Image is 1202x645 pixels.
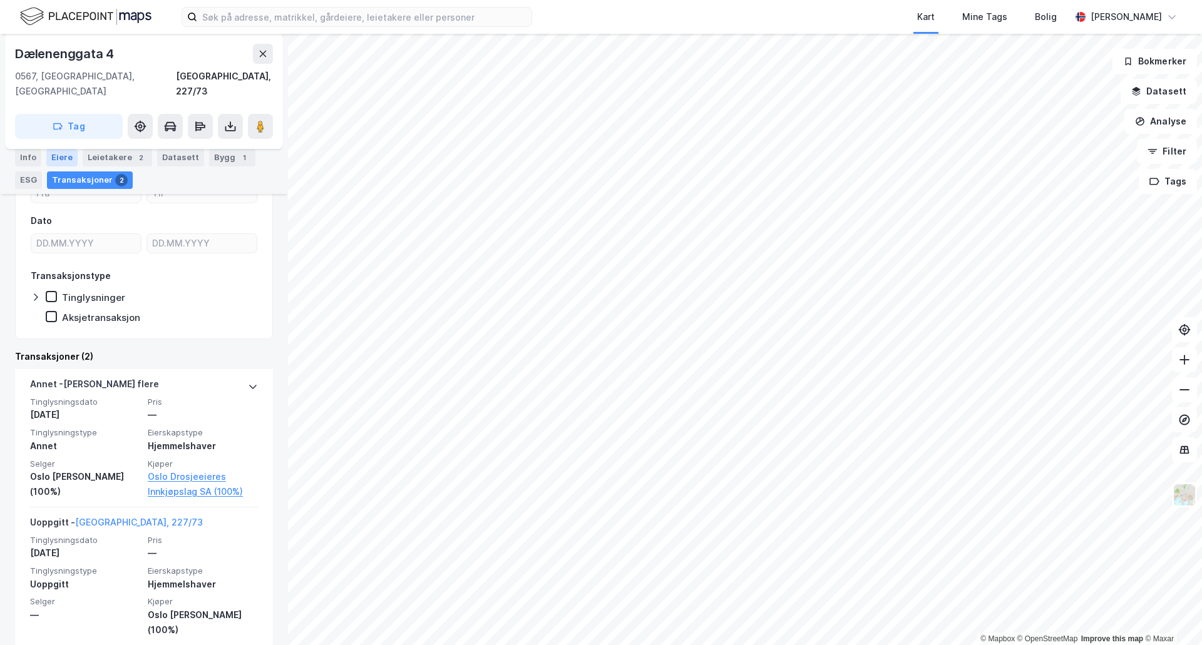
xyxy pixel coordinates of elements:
[31,213,52,228] div: Dato
[176,69,273,99] div: [GEOGRAPHIC_DATA], 227/73
[1091,9,1162,24] div: [PERSON_NAME]
[30,596,140,607] span: Selger
[1035,9,1057,24] div: Bolig
[1121,79,1197,104] button: Datasett
[980,634,1015,643] a: Mapbox
[46,149,78,166] div: Eiere
[30,427,140,438] span: Tinglysningstype
[15,349,273,364] div: Transaksjoner (2)
[148,397,258,407] span: Pris
[47,171,133,189] div: Transaksjoner
[238,151,250,164] div: 1
[157,149,204,166] div: Datasett
[30,546,140,561] div: [DATE]
[31,268,111,283] div: Transaksjonstype
[148,577,258,592] div: Hjemmelshaver
[917,9,935,24] div: Kart
[30,535,140,546] span: Tinglysningsdato
[75,517,203,527] a: [GEOGRAPHIC_DATA], 227/73
[30,577,140,592] div: Uoppgitt
[30,566,140,576] span: Tinglysningstype
[197,8,532,26] input: Søk på adresse, matrikkel, gårdeiere, leietakere eller personer
[30,377,159,397] div: Annet - [PERSON_NAME] flere
[1139,585,1202,645] div: Kontrollprogram for chat
[62,292,125,303] div: Tinglysninger
[147,234,257,253] input: DD.MM.YYYY
[135,151,147,164] div: 2
[148,439,258,454] div: Hjemmelshaver
[20,6,152,28] img: logo.f888ab2527a4732fd821a326f86c7f29.svg
[148,566,258,576] span: Eierskapstype
[30,439,140,454] div: Annet
[30,407,140,422] div: [DATE]
[83,149,152,166] div: Leietakere
[1017,634,1078,643] a: OpenStreetMap
[1173,483,1196,507] img: Z
[962,9,1007,24] div: Mine Tags
[148,546,258,561] div: —
[115,174,128,186] div: 2
[30,459,140,469] span: Selger
[1112,49,1197,74] button: Bokmerker
[209,149,255,166] div: Bygg
[31,234,141,253] input: DD.MM.YYYY
[15,114,123,139] button: Tag
[148,407,258,422] div: —
[148,607,258,637] div: Oslo [PERSON_NAME] (100%)
[1137,139,1197,164] button: Filter
[148,459,258,469] span: Kjøper
[30,607,140,622] div: —
[148,596,258,607] span: Kjøper
[1139,585,1202,645] iframe: Chat Widget
[15,69,176,99] div: 0567, [GEOGRAPHIC_DATA], [GEOGRAPHIC_DATA]
[1081,634,1143,643] a: Improve this map
[1139,169,1197,194] button: Tags
[148,469,258,499] a: Oslo Drosjeeieres Innkjøpslag SA (100%)
[15,171,42,189] div: ESG
[30,397,140,407] span: Tinglysningsdato
[30,469,140,499] div: Oslo [PERSON_NAME] (100%)
[148,427,258,438] span: Eierskapstype
[62,312,140,323] div: Aksjetransaksjon
[1124,109,1197,134] button: Analyse
[30,515,203,535] div: Uoppgitt -
[148,535,258,546] span: Pris
[15,149,41,166] div: Info
[15,44,116,64] div: Dælenenggata 4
